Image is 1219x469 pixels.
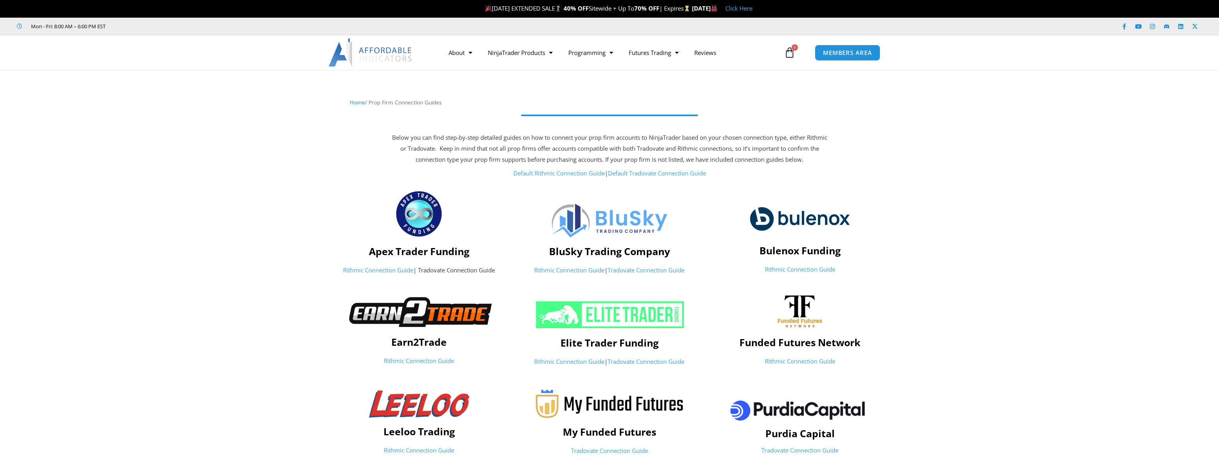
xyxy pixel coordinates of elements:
h4: Bulenox Funding [709,245,891,256]
img: logo-2 | Affordable Indicators – NinjaTrader [750,201,850,237]
h4: Earn2Trade [328,336,510,348]
a: Tradovate Connection Guide [608,358,684,365]
a: Click Here [725,4,752,12]
a: Rithmic Connection Guide [765,265,835,273]
nav: Menu [441,44,782,62]
img: ETF 2024 NeonGrn 1 | Affordable Indicators – NinjaTrader [535,301,684,329]
img: apex_Logo1 | Affordable Indicators – NinjaTrader [395,190,443,238]
a: Reviews [686,44,724,62]
p: | Tradovate Connection Guide [328,265,510,276]
h4: BluSky Trading Company [518,245,701,257]
p: Below you can find step-by-step detailed guides on how to connect your prop firm accounts to Ninj... [390,132,829,165]
span: 0 [792,44,798,51]
img: 🏭 [711,5,717,11]
a: Programming [560,44,621,62]
a: Tradovate Connection Guide [608,266,684,274]
a: Rithmic Connection Guide [765,357,835,365]
p: | [518,356,701,367]
a: Default Tradovate Connection Guide [608,169,706,177]
img: ⌛ [684,5,690,11]
a: Tradovate Connection Guide [761,446,838,454]
img: 🎉 [485,5,491,11]
p: | [390,168,829,179]
img: Myfundedfutures-logo-22 | Affordable Indicators – NinjaTrader [536,390,684,418]
span: [DATE] EXTENDED SALE Sitewide + Up To | Expires [484,4,692,12]
a: Home [350,99,365,106]
a: Futures Trading [621,44,686,62]
strong: [DATE] [692,4,717,12]
img: Logo | Affordable Indicators – NinjaTrader [552,204,667,237]
a: Rithmic Connection Guide [384,446,454,454]
nav: Breadcrumb [350,97,870,108]
img: pc | Affordable Indicators – NinjaTrader [723,390,877,429]
a: 0 [772,41,807,64]
h4: Elite Trader Funding [518,337,701,349]
a: Default Rithmic Connection Guide [513,169,605,177]
a: Rithmic Connection Guide [534,266,604,274]
a: Rithmic Connection Guide [384,357,454,365]
p: | [518,265,701,276]
iframe: Customer reviews powered by Trustpilot [117,22,234,30]
span: Mon - Fri: 8:00 AM – 6:00 PM EST [29,22,106,31]
a: Tradovate Connection Guide [571,447,648,454]
img: Leeloologo-1-1-1024x278-1-300x81 | Affordable Indicators – NinjaTrader [369,391,469,418]
h4: Leeloo Trading [328,425,510,437]
h4: Purdia Capital [709,427,891,439]
a: About [441,44,480,62]
span: MEMBERS AREA [823,50,872,56]
a: Rithmic Connection Guide [534,358,604,365]
img: 🏌️‍♂️ [555,5,561,11]
img: channels4_profile | Affordable Indicators – NinjaTrader [777,295,823,328]
strong: 70% OFF [634,4,659,12]
img: Earn2TradeNB | Affordable Indicators – NinjaTrader [339,296,498,328]
img: LogoAI | Affordable Indicators – NinjaTrader [328,38,413,67]
a: NinjaTrader Products [480,44,560,62]
h4: Apex Trader Funding [328,245,510,257]
a: Rithmic Connection Guide [343,266,413,274]
a: MEMBERS AREA [815,45,880,61]
h4: My Funded Futures [518,426,701,438]
h4: Funded Futures Network [709,336,891,348]
strong: 40% OFF [564,4,589,12]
